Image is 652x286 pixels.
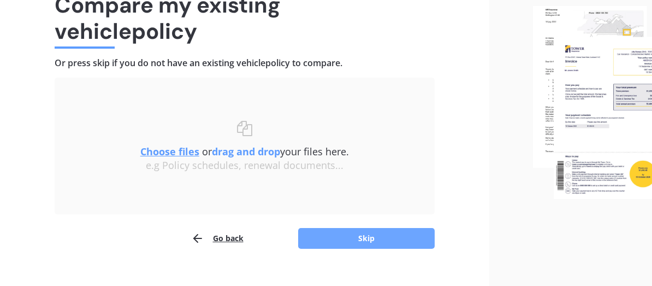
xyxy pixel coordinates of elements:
b: drag and drop [212,145,280,158]
div: e.g Policy schedules, renewal documents... [76,160,413,172]
span: or your files here. [140,145,349,158]
button: Skip [298,228,435,249]
u: Choose files [140,145,199,158]
button: Go back [191,227,244,249]
h4: Or press skip if you do not have an existing vehicle policy to compare. [55,57,435,69]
